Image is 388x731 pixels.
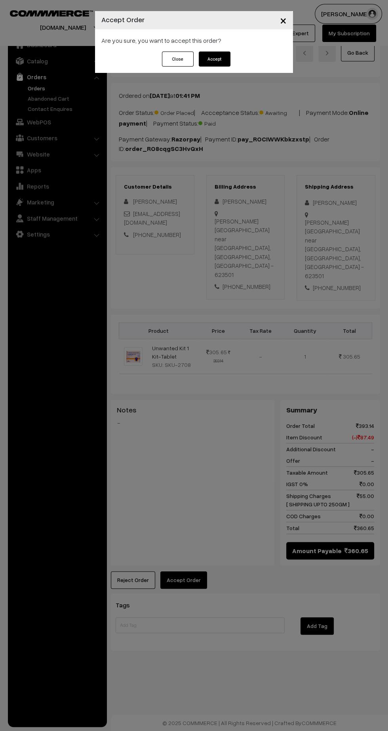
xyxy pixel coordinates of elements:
button: Accept [199,52,230,67]
button: Close [162,52,194,67]
div: Are you sure, you want to accept this order? [95,29,293,52]
button: Close [274,8,293,32]
span: × [280,13,287,27]
h4: Accept Order [101,14,145,25]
